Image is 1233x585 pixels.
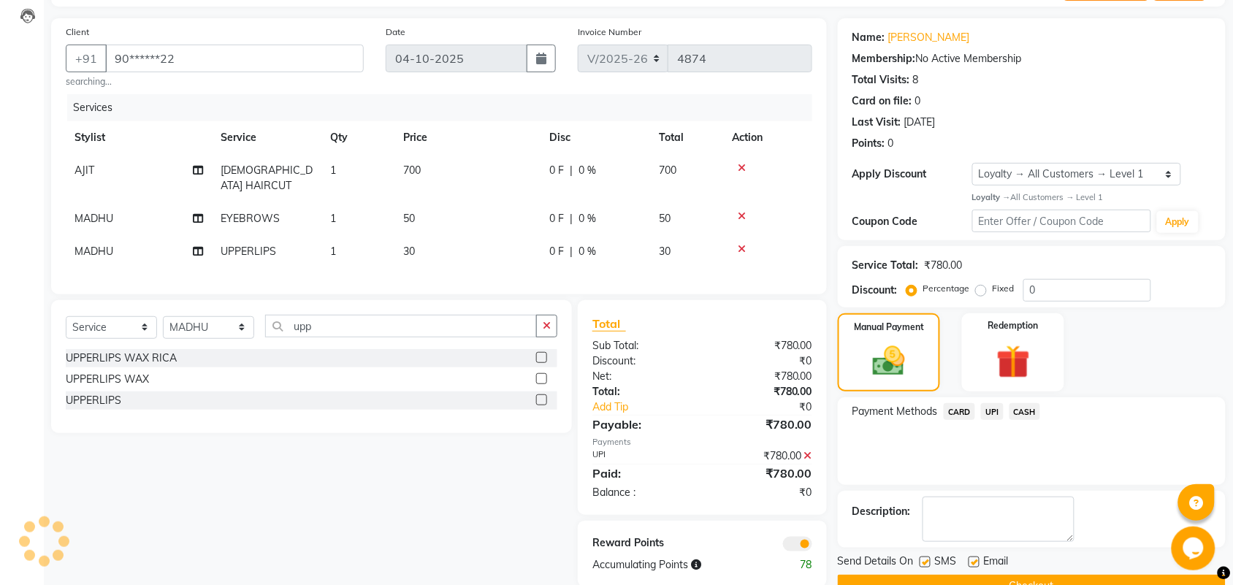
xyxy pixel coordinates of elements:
[888,136,894,151] div: 0
[581,535,703,551] div: Reward Points
[581,448,703,464] div: UPI
[981,403,1004,420] span: UPI
[852,404,938,419] span: Payment Methods
[581,338,703,353] div: Sub Total:
[852,167,972,182] div: Apply Discount
[66,75,364,88] small: searching...
[581,384,703,399] div: Total:
[659,164,676,177] span: 700
[592,436,812,448] div: Payments
[75,212,113,225] span: MADHU
[888,30,970,45] a: [PERSON_NAME]
[581,416,703,433] div: Payable:
[75,245,113,258] span: MADHU
[581,485,703,500] div: Balance :
[913,72,919,88] div: 8
[915,93,921,109] div: 0
[578,26,641,39] label: Invoice Number
[570,244,573,259] span: |
[852,51,1211,66] div: No Active Membership
[702,448,823,464] div: ₹780.00
[659,212,671,225] span: 50
[579,163,596,178] span: 0 %
[972,191,1211,204] div: All Customers → Level 1
[330,245,336,258] span: 1
[852,504,911,519] div: Description:
[579,244,596,259] span: 0 %
[852,214,972,229] div: Coupon Code
[67,94,823,121] div: Services
[972,210,1151,232] input: Enter Offer / Coupon Code
[66,45,107,72] button: +91
[986,341,1041,383] img: _gift.svg
[702,338,823,353] div: ₹780.00
[265,315,537,337] input: Search or Scan
[592,316,626,332] span: Total
[549,211,564,226] span: 0 F
[221,245,276,258] span: UPPERLIPS
[66,26,89,39] label: Client
[852,30,885,45] div: Name:
[75,164,94,177] span: AJIT
[581,369,703,384] div: Net:
[66,351,177,366] div: UPPERLIPS WAX RICA
[549,244,564,259] span: 0 F
[852,258,919,273] div: Service Total:
[579,211,596,226] span: 0 %
[988,319,1039,332] label: Redemption
[972,192,1011,202] strong: Loyalty →
[863,343,915,380] img: _cash.svg
[650,121,723,154] th: Total
[984,554,1009,572] span: Email
[702,485,823,500] div: ₹0
[330,212,336,225] span: 1
[925,258,963,273] div: ₹780.00
[321,121,394,154] th: Qty
[1157,211,1199,233] button: Apply
[935,554,957,572] span: SMS
[1172,527,1218,570] iframe: chat widget
[852,136,885,151] div: Points:
[581,353,703,369] div: Discount:
[722,399,823,415] div: ₹0
[852,115,901,130] div: Last Visit:
[581,399,722,415] a: Add Tip
[1009,403,1041,420] span: CASH
[394,121,541,154] th: Price
[702,369,823,384] div: ₹780.00
[702,353,823,369] div: ₹0
[581,464,703,482] div: Paid:
[852,93,912,109] div: Card on file:
[221,164,313,192] span: [DEMOGRAPHIC_DATA] HAIRCUT
[541,121,650,154] th: Disc
[852,51,916,66] div: Membership:
[581,557,763,573] div: Accumulating Points
[66,372,149,387] div: UPPERLIPS WAX
[403,212,415,225] span: 50
[66,393,121,408] div: UPPERLIPS
[904,115,936,130] div: [DATE]
[838,554,914,572] span: Send Details On
[386,26,405,39] label: Date
[403,164,421,177] span: 700
[723,121,812,154] th: Action
[923,282,970,295] label: Percentage
[944,403,975,420] span: CARD
[570,211,573,226] span: |
[852,72,910,88] div: Total Visits:
[702,416,823,433] div: ₹780.00
[221,212,280,225] span: EYEBROWS
[66,121,212,154] th: Stylist
[852,283,898,298] div: Discount:
[403,245,415,258] span: 30
[659,245,671,258] span: 30
[702,464,823,482] div: ₹780.00
[570,163,573,178] span: |
[212,121,321,154] th: Service
[330,164,336,177] span: 1
[993,282,1015,295] label: Fixed
[105,45,364,72] input: Search by Name/Mobile/Email/Code
[549,163,564,178] span: 0 F
[854,321,924,334] label: Manual Payment
[763,557,823,573] div: 78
